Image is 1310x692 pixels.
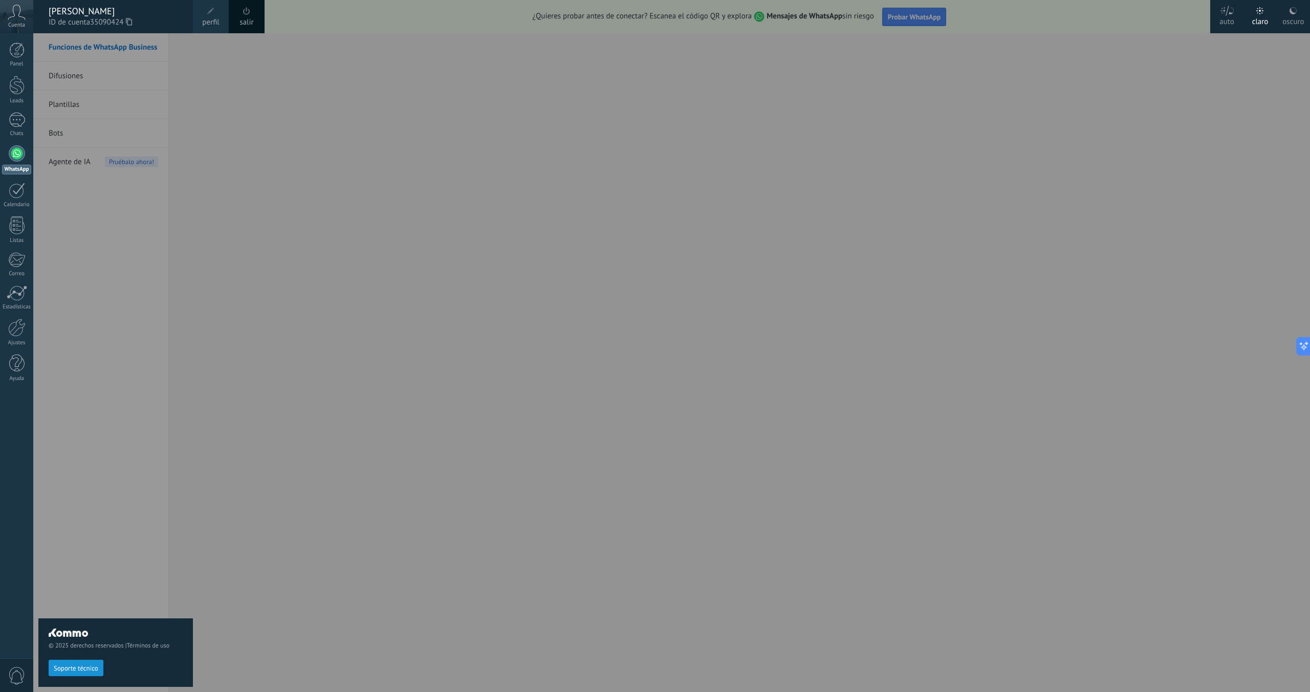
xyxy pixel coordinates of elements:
[2,237,32,244] div: Listas
[1282,7,1304,33] div: oscuro
[1252,7,1269,33] div: claro
[2,375,32,382] div: Ayuda
[2,304,32,310] div: Estadísticas
[2,130,32,137] div: Chats
[2,340,32,346] div: Ajustes
[49,642,183,650] span: © 2025 derechos reservados |
[49,664,103,672] a: Soporte técnico
[8,22,25,29] span: Cuenta
[2,61,32,68] div: Panel
[49,6,183,17] div: [PERSON_NAME]
[239,17,253,28] a: salir
[2,98,32,104] div: Leads
[202,17,219,28] span: perfil
[90,17,132,28] span: 35090424
[127,642,169,650] a: Términos de uso
[2,271,32,277] div: Correo
[2,165,31,174] div: WhatsApp
[1219,7,1234,33] div: auto
[2,202,32,208] div: Calendario
[49,660,103,676] button: Soporte técnico
[54,665,98,672] span: Soporte técnico
[49,17,183,28] span: ID de cuenta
